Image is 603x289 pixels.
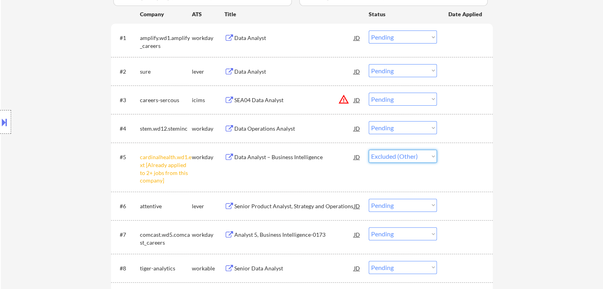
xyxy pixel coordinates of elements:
[192,125,224,133] div: workday
[353,150,361,164] div: JD
[234,125,354,133] div: Data Operations Analyst
[192,153,224,161] div: workday
[234,34,354,42] div: Data Analyst
[353,261,361,275] div: JD
[234,264,354,272] div: Senior Data Analyst
[192,202,224,210] div: lever
[234,96,354,104] div: SEA04 Data Analyst
[192,264,224,272] div: workable
[120,264,134,272] div: #8
[192,68,224,76] div: lever
[120,34,134,42] div: #1
[338,94,349,105] button: warning_amber
[140,153,192,184] div: cardinalhealth.wd1.ext [Already applied to 2+ jobs from this company]
[369,7,437,21] div: Status
[448,10,483,18] div: Date Applied
[224,10,361,18] div: Title
[234,231,354,239] div: Analyst 5, Business Intelligence-0173
[234,202,354,210] div: Senior Product Analyst, Strategy and Operations
[140,231,192,246] div: comcast.wd5.comcast_careers
[140,34,192,49] div: amplify.wd1.amplify_careers
[120,202,134,210] div: #6
[140,96,192,104] div: careers-sercous
[353,30,361,45] div: JD
[192,96,224,104] div: icims
[192,34,224,42] div: workday
[234,68,354,76] div: Data Analyst
[353,93,361,107] div: JD
[353,199,361,213] div: JD
[140,202,192,210] div: attentive
[140,264,192,272] div: tiger-analytics
[120,231,134,239] div: #7
[353,121,361,135] div: JD
[234,153,354,161] div: Data Analyst – Business Intelligence
[140,125,192,133] div: stem.wd12.steminc
[192,231,224,239] div: workday
[353,64,361,78] div: JD
[140,10,192,18] div: Company
[353,227,361,241] div: JD
[192,10,224,18] div: ATS
[140,68,192,76] div: sure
